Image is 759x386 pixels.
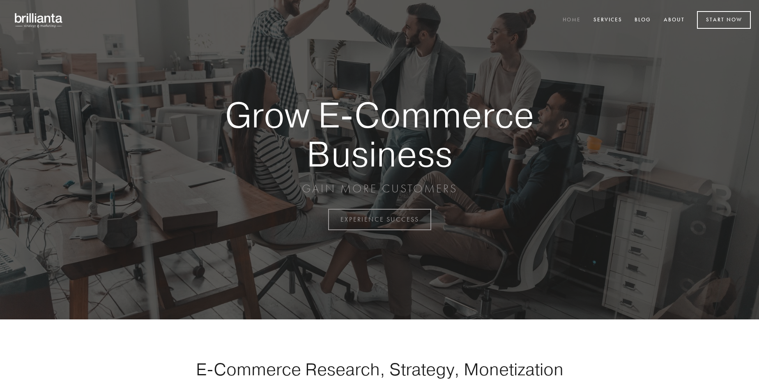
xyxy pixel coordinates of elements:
a: Home [557,14,586,27]
strong: Grow E-Commerce Business [196,95,563,173]
img: brillianta - research, strategy, marketing [8,8,70,32]
a: Start Now [697,11,751,29]
a: EXPERIENCE SUCCESS [328,209,431,230]
h1: E-Commerce Research, Strategy, Monetization [170,359,589,379]
a: About [658,14,690,27]
a: Services [588,14,628,27]
a: Blog [629,14,656,27]
p: GAIN MORE CUSTOMERS [196,181,563,196]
